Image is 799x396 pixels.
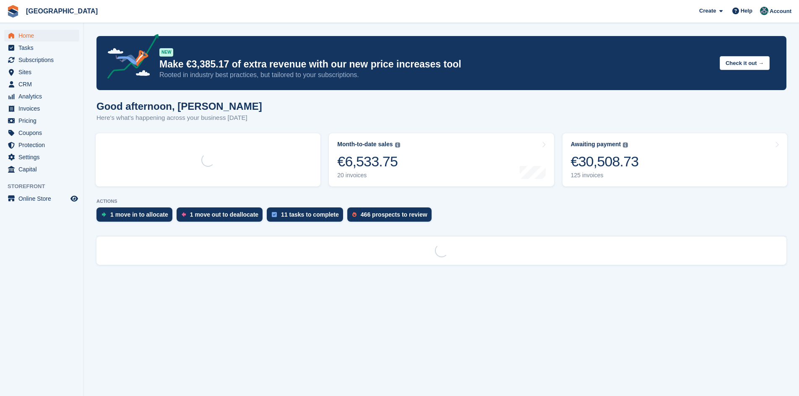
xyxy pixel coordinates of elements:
img: prospect-51fa495bee0391a8d652442698ab0144808aea92771e9ea1ae160a38d050c398.svg [352,212,357,217]
span: Analytics [18,91,69,102]
div: Month-to-date sales [337,141,393,148]
img: move_outs_to_deallocate_icon-f764333ba52eb49d3ac5e1228854f67142a1ed5810a6f6cc68b1a99e826820c5.svg [182,212,186,217]
div: Awaiting payment [571,141,621,148]
a: menu [4,78,79,90]
div: 1 move out to deallocate [190,211,258,218]
div: €30,508.73 [571,153,639,170]
span: Tasks [18,42,69,54]
div: €6,533.75 [337,153,400,170]
div: 20 invoices [337,172,400,179]
img: icon-info-grey-7440780725fd019a000dd9b08b2336e03edf1995a4989e88bcd33f0948082b44.svg [623,142,628,148]
a: 1 move out to deallocate [177,207,267,226]
a: menu [4,193,79,204]
span: Create [699,7,716,15]
a: menu [4,115,79,127]
a: menu [4,66,79,78]
img: move_ins_to_allocate_icon-fdf77a2bb77ea45bf5b3d319d69a93e2d87916cf1d5bf7949dd705db3b84f3ca.svg [102,212,106,217]
a: menu [4,103,79,114]
a: 11 tasks to complete [267,207,347,226]
img: price-adjustments-announcement-icon-8257ccfd72463d97f412b2fc003d46551f7dbcb40ab6d574587a9cd5c0d94... [100,34,159,82]
p: Here's what's happening across your business [DATE] [96,113,262,123]
a: Month-to-date sales €6,533.75 20 invoices [329,133,554,186]
a: 1 move in to allocate [96,207,177,226]
div: 125 invoices [571,172,639,179]
span: Invoices [18,103,69,114]
p: Rooted in industry best practices, but tailored to your subscriptions. [159,70,713,80]
a: menu [4,42,79,54]
span: Help [741,7,752,15]
span: Subscriptions [18,54,69,66]
span: Home [18,30,69,41]
div: 1 move in to allocate [110,211,168,218]
span: Sites [18,66,69,78]
span: Storefront [8,182,83,191]
span: Online Store [18,193,69,204]
div: 466 prospects to review [361,211,427,218]
img: stora-icon-8386f47178a22dfd0bd8f6a31ec36ba5ce8667c1dd55bd0f319d3a0aa187defe.svg [7,5,19,18]
h1: Good afternoon, [PERSON_NAME] [96,101,262,112]
a: menu [4,30,79,41]
img: Željko Gobac [760,7,768,15]
span: Capital [18,163,69,175]
span: Settings [18,151,69,163]
p: Make €3,385.17 of extra revenue with our new price increases tool [159,58,713,70]
span: Pricing [18,115,69,127]
a: Awaiting payment €30,508.73 125 invoices [562,133,787,186]
div: 11 tasks to complete [281,211,339,218]
a: menu [4,139,79,151]
a: [GEOGRAPHIC_DATA] [23,4,101,18]
a: menu [4,127,79,139]
button: Check it out → [720,56,770,70]
img: icon-info-grey-7440780725fd019a000dd9b08b2336e03edf1995a4989e88bcd33f0948082b44.svg [395,142,400,148]
a: menu [4,163,79,175]
a: menu [4,151,79,163]
p: ACTIONS [96,199,786,204]
a: Preview store [69,194,79,204]
a: 466 prospects to review [347,207,436,226]
span: Account [770,7,791,16]
span: CRM [18,78,69,90]
span: Protection [18,139,69,151]
a: menu [4,91,79,102]
div: NEW [159,48,173,57]
a: menu [4,54,79,66]
span: Coupons [18,127,69,139]
img: task-75834270c22a3079a89374b754ae025e5fb1db73e45f91037f5363f120a921f8.svg [272,212,277,217]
